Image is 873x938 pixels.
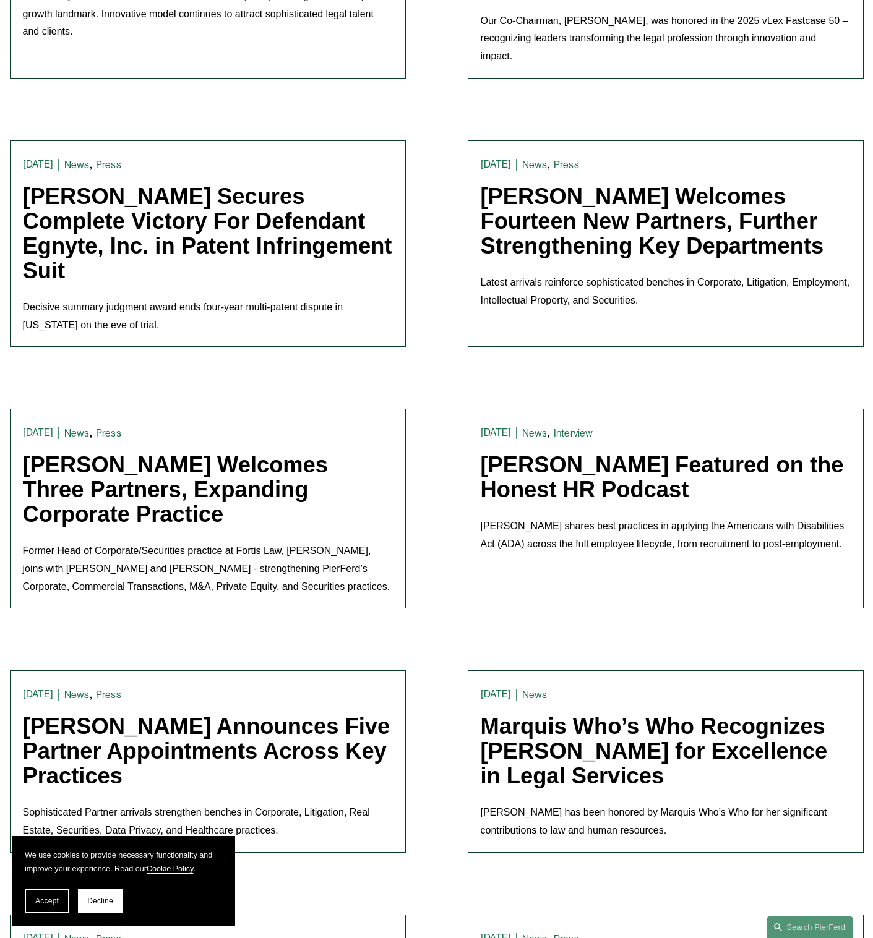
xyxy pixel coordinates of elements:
a: Press [96,159,121,171]
a: [PERSON_NAME] Featured on the Honest HR Podcast [481,452,844,502]
p: Decisive summary judgment award ends four-year multi-patent dispute in [US_STATE] on the eve of t... [23,299,393,335]
span: , [89,425,92,439]
a: News [522,427,548,439]
section: Cookie banner [12,836,235,926]
a: Press [96,689,121,701]
p: Former Head of Corporate/Securities practice at Fortis Law, [PERSON_NAME], joins with [PERSON_NAM... [23,542,393,595]
time: [DATE] [481,428,512,438]
a: Marquis Who’s Who Recognizes [PERSON_NAME] for Excellence in Legal Services [481,714,828,788]
a: News [64,159,90,171]
time: [DATE] [481,689,512,699]
p: [PERSON_NAME] shares best practices in applying the Americans with Disabilities Act (ADA) across ... [481,518,851,553]
span: , [89,157,92,171]
a: News [64,427,90,439]
p: We use cookies to provide necessary functionality and improve your experience. Read our . [25,848,223,876]
p: Latest arrivals reinforce sophisticated benches in Corporate, Litigation, Employment, Intellectua... [481,274,851,310]
span: , [547,157,550,171]
p: Sophisticated Partner arrivals strengthen benches in Corporate, Litigation, Real Estate, Securiti... [23,804,393,840]
time: [DATE] [481,160,512,169]
span: , [547,425,550,439]
a: News [522,689,548,701]
a: News [64,689,90,701]
span: Decline [87,897,113,905]
p: [PERSON_NAME] has been honored by Marquis Who’s Who for her significant contributions to law and ... [481,804,851,840]
p: Our Co-Chairman, [PERSON_NAME], was honored in the 2025 vLex Fastcase 50 – recognizing leaders tr... [481,12,851,66]
button: Accept [25,889,69,913]
button: Decline [78,889,123,913]
a: [PERSON_NAME] Announces Five Partner Appointments Across Key Practices [23,714,390,788]
time: [DATE] [23,689,54,699]
a: [PERSON_NAME] Welcomes Three Partners, Expanding Corporate Practice [23,452,328,527]
time: [DATE] [23,160,54,169]
time: [DATE] [23,428,54,438]
a: [PERSON_NAME] Secures Complete Victory For Defendant Egnyte, Inc. in Patent Infringement Suit [23,184,392,283]
span: , [89,687,92,701]
a: Press [96,427,121,439]
a: News [522,159,548,171]
span: Accept [35,897,59,905]
a: Press [554,159,579,171]
a: Search this site [767,916,853,938]
a: Cookie Policy [147,864,193,873]
a: Interview [554,427,593,439]
a: [PERSON_NAME] Welcomes Fourteen New Partners, Further Strengthening Key Departments [481,184,824,258]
